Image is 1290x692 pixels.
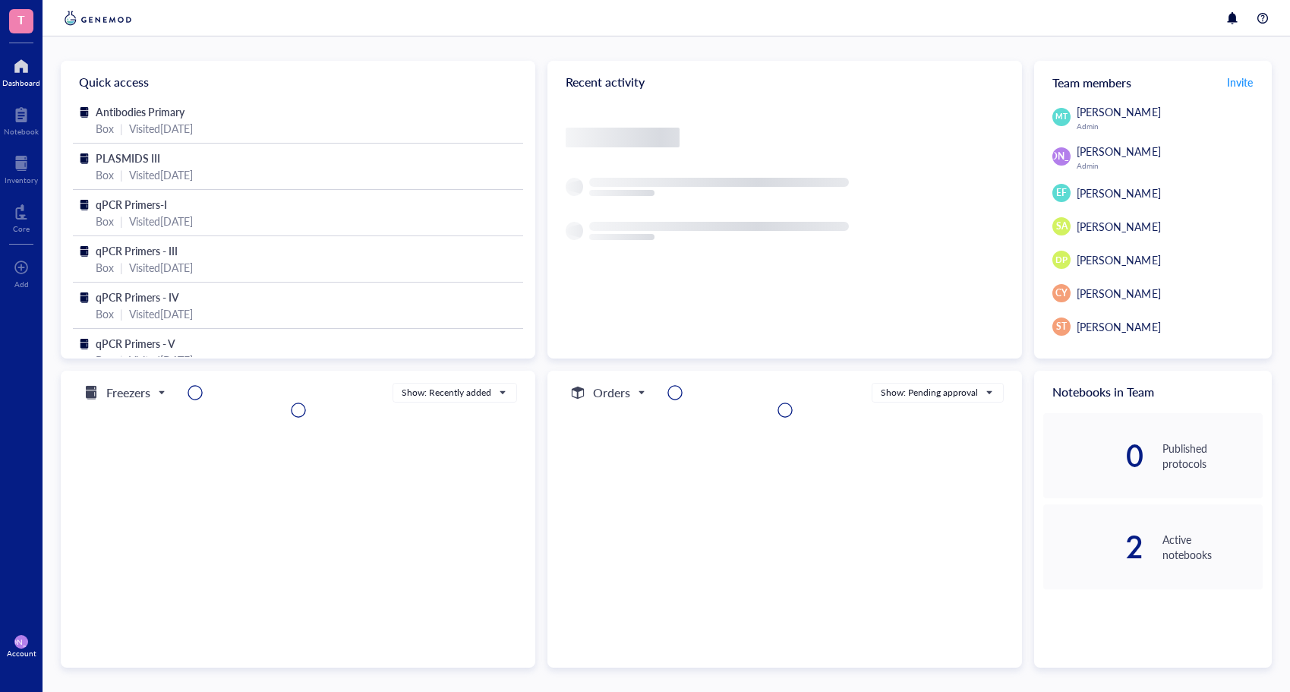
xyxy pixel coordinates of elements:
[96,305,114,322] div: Box
[1055,286,1068,300] span: CY
[129,259,193,276] div: Visited [DATE]
[2,54,40,87] a: Dashboard
[1056,111,1068,122] span: MT
[4,127,39,136] div: Notebook
[2,78,40,87] div: Dashboard
[1077,161,1263,170] div: Admin
[96,336,175,351] span: qPCR Primers - V
[120,259,123,276] div: |
[120,166,123,183] div: |
[120,213,123,229] div: |
[402,386,491,400] div: Show: Recently added
[593,384,630,402] h5: Orders
[1056,320,1067,333] span: ST
[1025,150,1099,163] span: [PERSON_NAME]
[1162,532,1263,562] div: Active notebooks
[881,386,978,400] div: Show: Pending approval
[1077,122,1263,131] div: Admin
[5,151,38,185] a: Inventory
[96,259,114,276] div: Box
[96,166,114,183] div: Box
[547,61,1022,103] div: Recent activity
[1226,70,1254,94] button: Invite
[96,104,185,119] span: Antibodies Primary
[106,384,150,402] h5: Freezers
[96,120,114,137] div: Box
[120,352,123,368] div: |
[1056,186,1067,200] span: EF
[129,166,193,183] div: Visited [DATE]
[96,213,114,229] div: Box
[96,150,160,166] span: PLASMIDS III
[96,243,178,258] span: qPCR Primers - III
[120,120,123,137] div: |
[120,305,123,322] div: |
[5,175,38,185] div: Inventory
[1056,220,1068,233] span: SA
[1034,61,1272,103] div: Team members
[61,9,135,27] img: genemod-logo
[61,61,535,103] div: Quick access
[1077,319,1160,334] span: [PERSON_NAME]
[96,352,114,368] div: Box
[96,197,167,212] span: qPCR Primers-I
[1043,444,1143,468] div: 0
[14,280,29,289] div: Add
[1034,371,1272,413] div: Notebooks in Team
[129,352,193,368] div: Visited [DATE]
[129,213,193,229] div: Visited [DATE]
[1056,254,1068,267] span: DP
[1077,219,1160,234] span: [PERSON_NAME]
[96,289,179,305] span: qPCR Primers - IV
[129,305,193,322] div: Visited [DATE]
[1043,535,1143,559] div: 2
[1077,104,1160,119] span: [PERSON_NAME]
[7,649,36,658] div: Account
[17,10,25,29] span: T
[129,120,193,137] div: Visited [DATE]
[1077,252,1160,267] span: [PERSON_NAME]
[1227,74,1253,90] span: Invite
[13,200,30,233] a: Core
[1162,441,1263,471] div: Published protocols
[4,103,39,136] a: Notebook
[13,224,30,233] div: Core
[1077,185,1160,201] span: [PERSON_NAME]
[1077,144,1160,159] span: [PERSON_NAME]
[1077,286,1160,301] span: [PERSON_NAME]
